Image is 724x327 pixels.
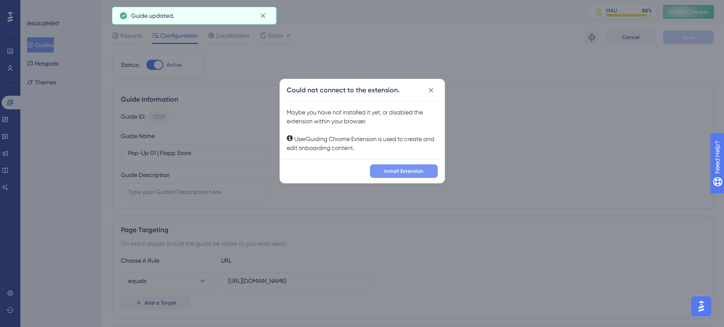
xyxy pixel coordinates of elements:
span: Guide updated. [131,11,174,21]
div: Maybe you have not installed it yet, or disabled the extension within your browser. UserGuiding C... [287,108,438,152]
span: Need Help? [20,2,53,12]
span: Install Extension [384,168,423,175]
iframe: UserGuiding AI Assistant Launcher [688,294,714,319]
h2: Could not connect to the extension. [287,85,400,95]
